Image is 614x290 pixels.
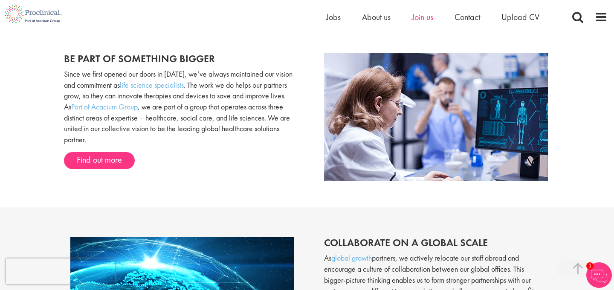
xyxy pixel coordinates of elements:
[326,11,341,23] a: Jobs
[331,253,372,263] a: global growth
[120,80,184,90] a: life science specialists
[586,262,594,270] span: 1
[586,262,612,288] img: Chatbot
[64,152,135,169] a: Find out more
[64,69,301,145] p: Since we first opened our doors in [DATE], we’ve always maintained our vision and commitment as ....
[71,102,138,112] a: Part of Acacium Group
[324,237,544,248] h2: Collaborate on a global scale
[455,11,480,23] a: Contact
[6,258,115,284] iframe: reCAPTCHA
[64,53,301,64] h2: Be part of something bigger
[362,11,391,23] a: About us
[501,11,539,23] a: Upload CV
[412,11,433,23] a: Join us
